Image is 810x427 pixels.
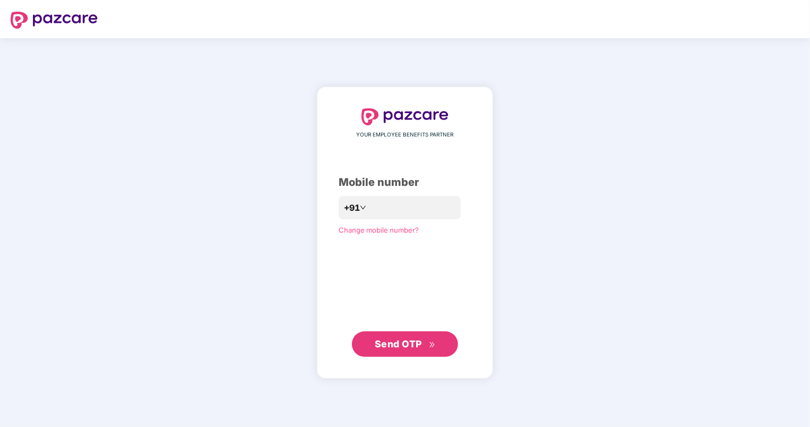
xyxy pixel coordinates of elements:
[375,338,422,349] span: Send OTP
[357,131,454,139] span: YOUR EMPLOYEE BENEFITS PARTNER
[360,204,366,211] span: down
[11,12,98,29] img: logo
[339,174,471,191] div: Mobile number
[344,201,360,215] span: +91
[352,331,458,357] button: Send OTPdouble-right
[339,226,419,234] a: Change mobile number?
[429,341,436,348] span: double-right
[361,108,449,125] img: logo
